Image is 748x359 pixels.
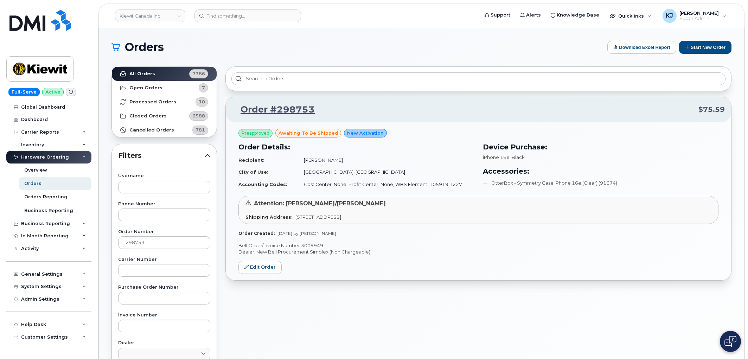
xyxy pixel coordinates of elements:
[231,72,725,85] input: Search in orders
[238,249,718,255] p: Dealer: New Bell Procurement Simplex (Non Chargeable)
[698,104,725,115] span: $75.59
[298,166,474,178] td: [GEOGRAPHIC_DATA], [GEOGRAPHIC_DATA]
[129,99,176,105] strong: Processed Orders
[118,202,210,206] label: Phone Number
[129,113,167,119] strong: Closed Orders
[192,70,205,77] span: 7386
[118,230,210,234] label: Order Number
[298,178,474,191] td: Cost Center: None, Profit Center: None, WBS Element: 105919.1227
[112,67,217,81] a: All Orders7386
[112,95,217,109] a: Processed Orders10
[129,127,174,133] strong: Cancelled Orders
[238,242,718,249] p: Bell Order/Invoice Number 3009949
[196,127,205,133] span: 781
[277,231,336,236] span: [DATE] by [PERSON_NAME]
[347,130,384,136] span: New Activation
[238,261,282,274] a: Edit Order
[238,169,268,175] strong: City of Use:
[238,157,264,163] strong: Recipient:
[202,84,205,91] span: 7
[279,130,338,136] span: awaiting to be shipped
[129,71,155,77] strong: All Orders
[192,113,205,119] span: 6588
[679,41,731,54] button: Start New Order
[483,142,719,152] h3: Device Purchase:
[118,313,210,318] label: Invoice Number
[232,103,315,116] a: Order #298753
[118,257,210,262] label: Carrier Number
[724,336,736,347] img: Open chat
[112,109,217,123] a: Closed Orders6588
[254,200,386,207] span: Attention: [PERSON_NAME]/[PERSON_NAME]
[118,174,210,178] label: Username
[238,142,474,152] h3: Order Details:
[298,154,474,166] td: [PERSON_NAME]
[483,180,719,186] li: OtterBox - Symmetry Case iPhone 16e (Clear) (91674)
[245,214,293,220] strong: Shipping Address:
[295,214,341,220] span: [STREET_ADDRESS]
[112,123,217,137] a: Cancelled Orders781
[238,231,275,236] strong: Order Created:
[118,150,205,161] span: Filters
[607,41,676,54] button: Download Excel Report
[129,85,162,91] strong: Open Orders
[242,130,269,136] span: Preapproved
[510,154,525,160] span: , Black
[483,154,510,160] span: iPhone 16e
[125,42,164,52] span: Orders
[118,285,210,290] label: Purchase Order Number
[238,181,287,187] strong: Accounting Codes:
[112,81,217,95] a: Open Orders7
[118,341,210,345] label: Dealer
[483,166,719,177] h3: Accessories:
[199,98,205,105] span: 10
